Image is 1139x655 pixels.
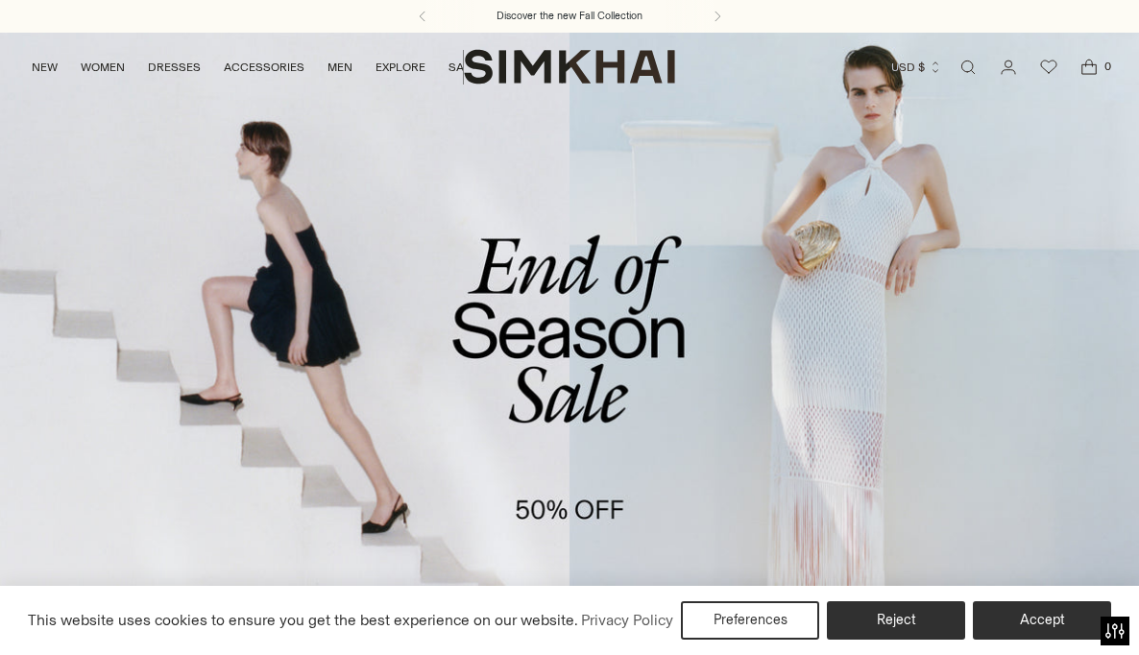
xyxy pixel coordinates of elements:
[1030,48,1068,86] a: Wishlist
[681,601,819,640] button: Preferences
[578,606,676,635] a: Privacy Policy (opens in a new tab)
[28,611,578,629] span: This website uses cookies to ensure you get the best experience on our website.
[1099,58,1116,75] span: 0
[1070,48,1108,86] a: Open cart modal
[989,48,1028,86] a: Go to the account page
[376,46,425,88] a: EXPLORE
[327,46,352,88] a: MEN
[32,46,58,88] a: NEW
[448,46,477,88] a: SALE
[891,46,942,88] button: USD $
[148,46,201,88] a: DRESSES
[81,46,125,88] a: WOMEN
[464,48,675,85] a: SIMKHAI
[949,48,987,86] a: Open search modal
[827,601,965,640] button: Reject
[224,46,304,88] a: ACCESSORIES
[973,601,1111,640] button: Accept
[497,9,642,24] a: Discover the new Fall Collection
